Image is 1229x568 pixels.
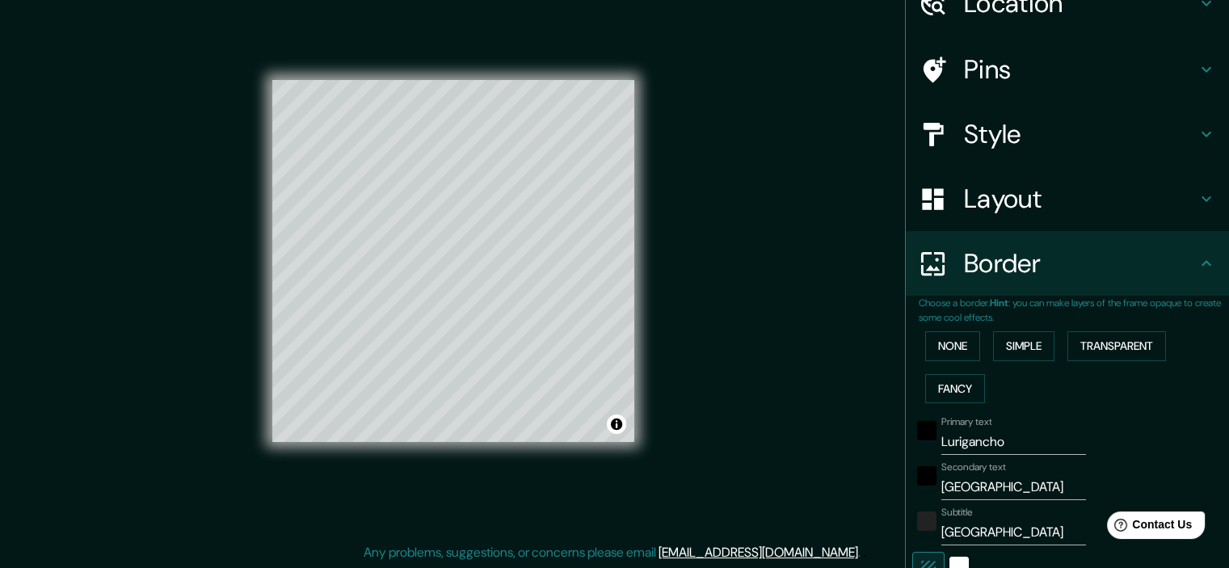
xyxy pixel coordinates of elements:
[917,421,936,440] button: black
[941,506,973,520] label: Subtitle
[925,331,980,361] button: None
[917,511,936,531] button: color-222222
[1085,505,1211,550] iframe: Help widget launcher
[863,543,866,562] div: .
[964,183,1197,215] h4: Layout
[906,102,1229,166] div: Style
[964,247,1197,280] h4: Border
[364,543,861,562] p: Any problems, suggestions, or concerns please email .
[917,466,936,486] button: black
[861,543,863,562] div: .
[659,544,858,561] a: [EMAIL_ADDRESS][DOMAIN_NAME]
[941,415,991,429] label: Primary text
[906,166,1229,231] div: Layout
[607,414,626,434] button: Toggle attribution
[919,296,1229,325] p: Choose a border. : you can make layers of the frame opaque to create some cool effects.
[964,118,1197,150] h4: Style
[993,331,1054,361] button: Simple
[906,37,1229,102] div: Pins
[990,297,1008,309] b: Hint
[906,231,1229,296] div: Border
[964,53,1197,86] h4: Pins
[925,374,985,404] button: Fancy
[941,461,1006,474] label: Secondary text
[1067,331,1166,361] button: Transparent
